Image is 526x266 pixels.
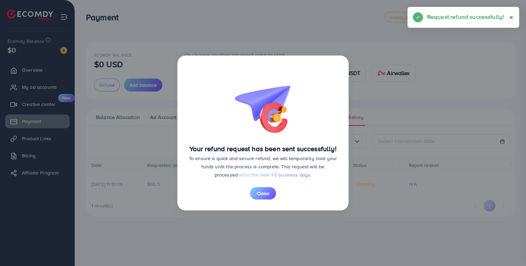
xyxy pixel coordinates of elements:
button: Close [250,187,276,199]
h4: Your refund request has been sent successfully! [188,145,338,153]
iframe: Chat [497,235,521,261]
span: within the next 1-5 business days. [238,171,311,178]
img: bg-request-refund-success.26ac5564.png [229,66,297,136]
span: Close [257,190,269,197]
p: To ensure a quick and secure refund, we will temporarily hold your funds until the process is com... [188,154,338,179]
h5: Request refund successfully! [427,12,504,21]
